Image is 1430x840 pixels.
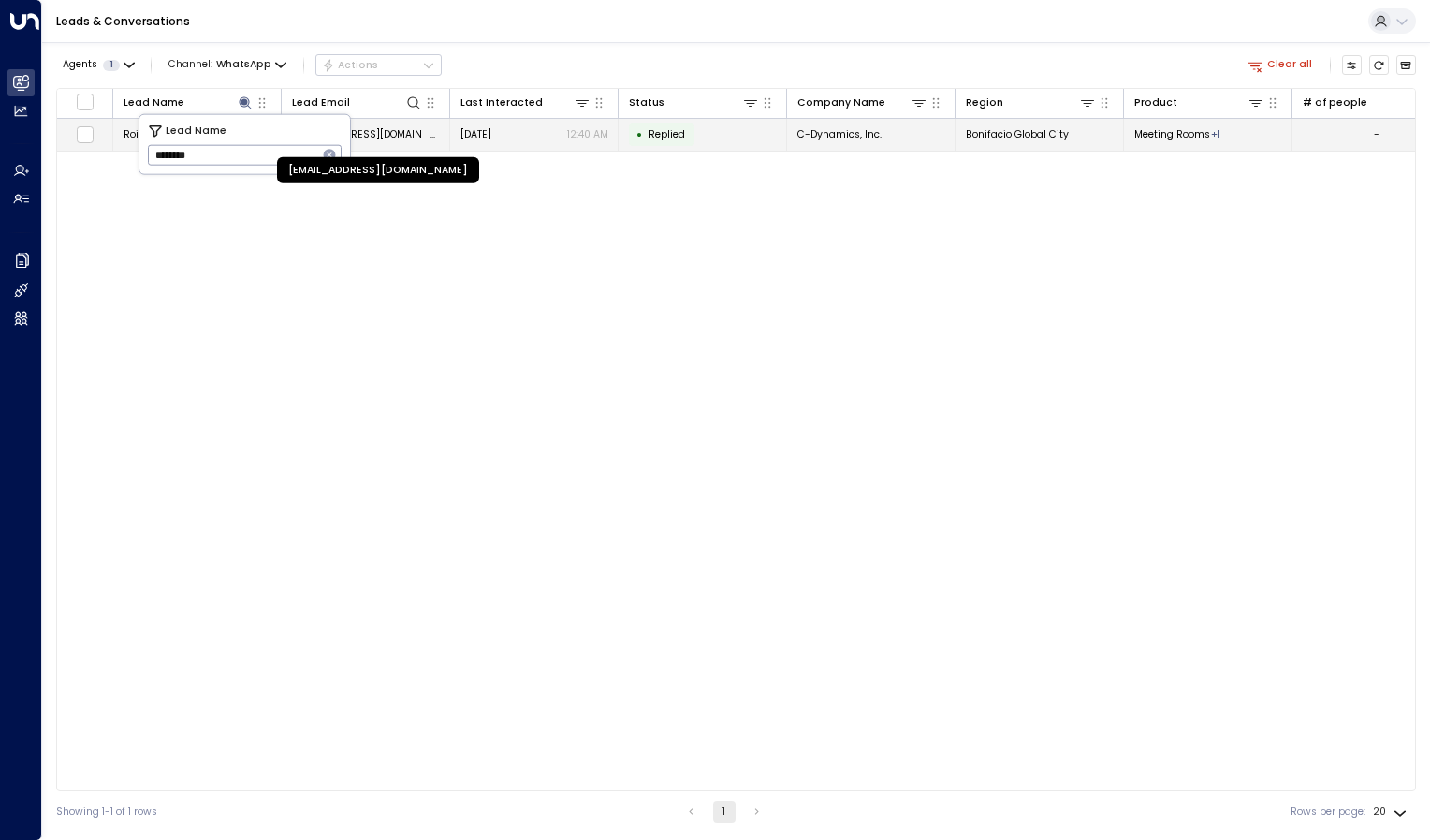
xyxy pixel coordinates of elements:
div: Last Interacted [460,94,543,111]
button: Archived Leads [1396,55,1417,76]
button: Agents1 [56,55,139,75]
span: Roi Mock [124,127,167,141]
span: 1 [103,60,120,71]
span: Channel: [163,55,292,75]
nav: pagination navigation [679,801,769,823]
span: Refresh [1369,55,1390,76]
span: Toggle select all [76,93,94,110]
span: C-Dynamics, Inc. [797,127,882,141]
p: 12:40 AM [567,127,608,141]
span: Sep 04, 2025 [460,127,491,141]
span: Toggle select row [76,125,94,143]
a: Leads & Conversations [56,13,190,29]
div: Button group with a nested menu [315,54,442,77]
div: Virtual Office [1211,127,1220,141]
span: WhatsApp [216,59,271,70]
button: page 1 [713,801,736,823]
span: Replied [649,127,685,141]
div: • [636,123,643,147]
div: Product [1134,94,1177,111]
button: Channel:WhatsApp [163,55,292,75]
div: Status [629,94,760,111]
div: Status [629,94,664,111]
div: 20 [1373,801,1410,823]
span: Bonifacio Global City [966,127,1069,141]
div: Region [966,94,1003,111]
span: Meeting Rooms [1134,127,1210,141]
div: Company Name [797,94,885,111]
div: Product [1134,94,1265,111]
div: Lead Name [124,94,184,111]
div: Showing 1-1 of 1 rows [56,804,157,819]
button: Clear all [1242,55,1319,75]
span: Lead Name [166,123,226,139]
div: Lead Name [124,94,255,111]
div: Lead Email [292,94,350,111]
label: Rows per page: [1291,804,1365,819]
div: Actions [322,59,379,72]
button: Actions [315,54,442,77]
span: Agents [63,60,97,70]
div: - [1374,127,1379,141]
div: [EMAIL_ADDRESS][DOMAIN_NAME] [277,157,479,183]
div: # of people [1303,94,1367,111]
div: Region [966,94,1097,111]
div: Company Name [797,94,928,111]
div: Lead Email [292,94,423,111]
span: roi.mock@c-dynamicsinc.com [292,127,440,141]
button: Customize [1342,55,1363,76]
div: Last Interacted [460,94,591,111]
